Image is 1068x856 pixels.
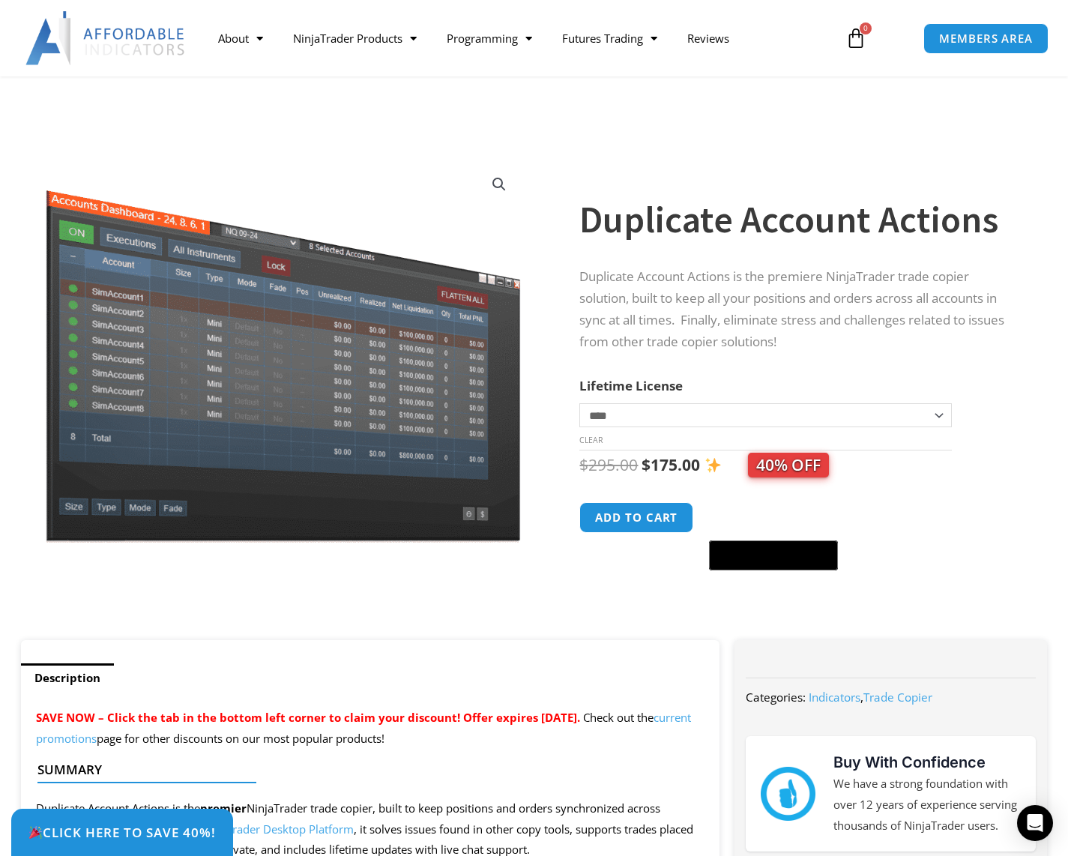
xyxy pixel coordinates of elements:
a: Trade Copier [863,690,932,705]
a: Description [21,663,114,693]
img: LogoAI | Affordable Indicators – NinjaTrader [25,11,187,65]
a: View full-screen image gallery [486,171,513,198]
button: Buy with GPay [709,540,838,570]
iframe: Secure express checkout frame [706,500,841,536]
bdi: 175.00 [642,454,700,475]
a: Futures Trading [547,21,672,55]
h4: Summary [37,762,692,777]
h3: Buy With Confidence [833,751,1021,774]
p: Duplicate Account Actions is the premiere NinjaTrader trade copier solution, built to keep all yo... [579,266,1017,353]
p: We have a strong foundation with over 12 years of experience serving thousands of NinjaTrader users. [833,774,1021,837]
span: 0 [860,22,872,34]
a: Reviews [672,21,744,55]
img: 🎉 [29,826,42,839]
h1: Duplicate Account Actions [579,193,1017,246]
span: , [809,690,932,705]
span: Categories: [746,690,806,705]
label: Lifetime License [579,377,683,394]
bdi: 295.00 [579,454,638,475]
img: ✨ [705,457,721,473]
span: 40% OFF [748,453,829,477]
span: SAVE NOW – Click the tab in the bottom left corner to claim your discount! Offer expires [DATE]. [36,710,580,725]
span: $ [642,454,651,475]
span: $ [579,454,588,475]
img: mark thumbs good 43913 | Affordable Indicators – NinjaTrader [761,767,815,821]
span: MEMBERS AREA [939,33,1033,44]
a: About [203,21,278,55]
a: Indicators [809,690,860,705]
a: Programming [432,21,547,55]
a: Clear options [579,435,603,445]
div: Open Intercom Messenger [1017,805,1053,841]
nav: Menu [203,21,833,55]
a: NinjaTrader Products [278,21,432,55]
a: 🎉Click Here to save 40%! [11,809,233,856]
a: MEMBERS AREA [923,23,1049,54]
iframe: PayPal Message 1 [579,580,1017,593]
p: Check out the page for other discounts on our most popular products! [36,708,705,750]
button: Add to cart [579,502,693,533]
span: Click Here to save 40%! [28,826,216,839]
a: 0 [823,16,889,60]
